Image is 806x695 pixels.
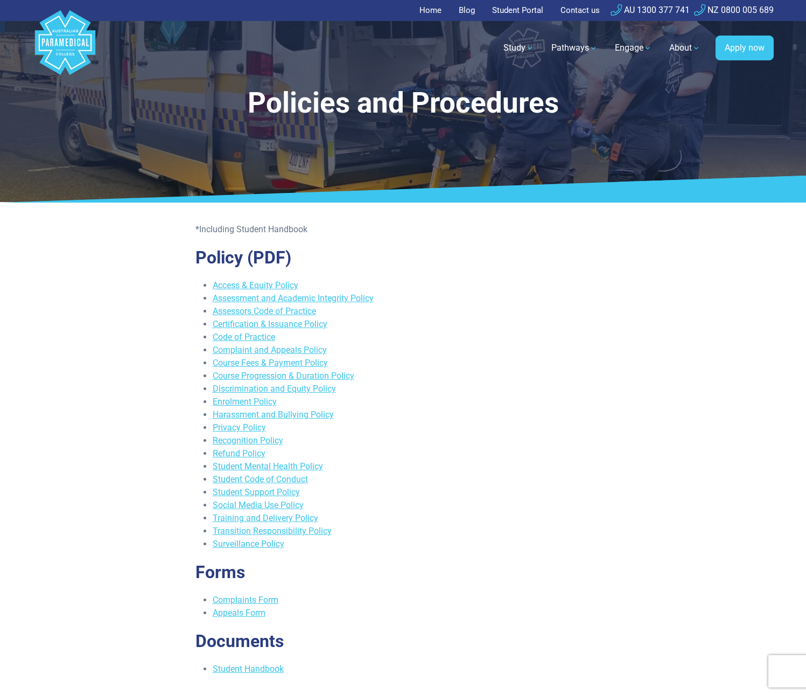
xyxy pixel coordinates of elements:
[213,371,354,381] a: Course Progression & Duration Policy
[213,280,298,290] a: Access & Equity Policy
[663,33,707,63] a: About
[213,461,323,471] a: Student Mental Health Policy
[716,36,774,60] a: Apply now
[213,513,318,523] a: Training and Delivery Policy
[213,345,327,355] a: Complaint and Appeals Policy
[213,397,277,407] a: Enrolment Policy
[213,319,327,329] a: Certification & Issuance Policy
[213,474,308,484] a: Student Code of Conduct
[213,539,284,549] a: Surveillance Policy
[213,664,284,674] a: Student Handbook
[213,448,265,458] a: Refund Policy
[213,293,374,303] a: Assessment and Academic Integrity Policy
[213,608,265,618] a: Appeals Form
[213,306,316,316] a: Assessors Code of Practice
[195,631,611,651] h2: Documents
[213,332,275,342] a: Code of Practice
[213,500,304,510] a: Social Media Use Policy
[33,21,97,75] a: Australian Paramedical College
[213,595,278,605] a: Complaints Form
[608,33,658,63] a: Engage
[195,562,611,582] h2: Forms
[88,86,718,120] h1: Policies and Procedures
[195,247,611,268] h2: Policy (PDF)
[213,487,300,497] a: Student Support Policy
[213,409,334,420] a: Harassment and Bullying Policy
[213,422,266,433] a: Privacy Policy
[213,358,328,368] a: Course Fees & Payment Policy
[213,526,332,536] a: Transition Responsibility Policy
[497,33,541,63] a: Study
[195,223,611,236] p: *Including Student Handbook
[213,435,283,446] a: Recognition Policy
[545,33,604,63] a: Pathways
[611,5,690,15] a: AU 1300 377 741
[213,384,336,394] a: Discrimination and Equity Policy
[694,5,774,15] a: NZ 0800 005 689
